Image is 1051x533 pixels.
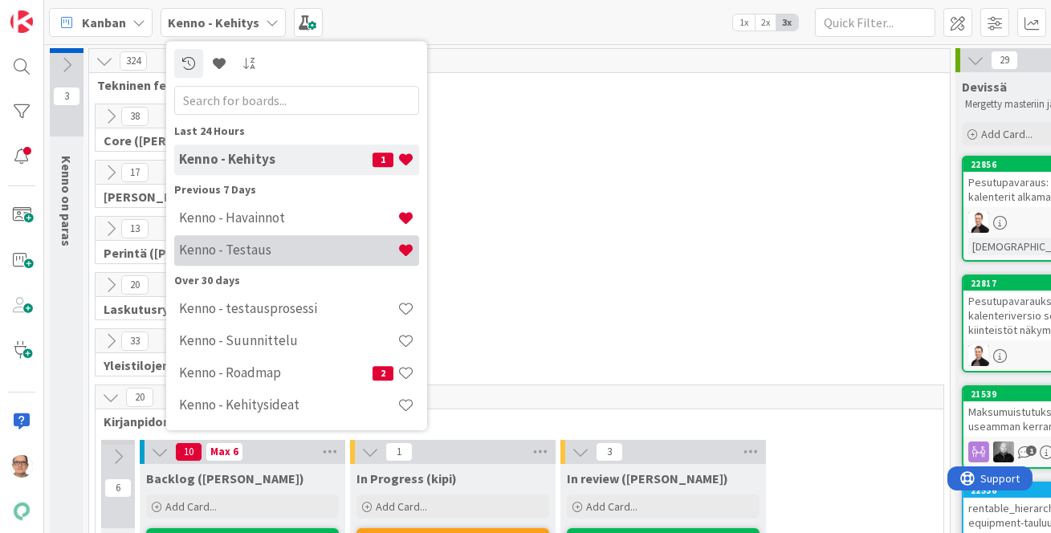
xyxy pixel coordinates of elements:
span: 20 [121,275,149,295]
span: 20 [126,388,153,407]
span: Yleistilojen sopimukset (Jaakko, VilleP, TommiL, Simo) [104,357,279,373]
img: Visit kanbanzone.com [10,10,33,33]
span: Backlog (kipi) [146,470,304,486]
h4: Kenno - Roadmap [179,364,373,380]
span: 10 [175,442,202,462]
span: 17 [121,163,149,182]
span: Add Card... [165,499,217,514]
h4: Kenno - Suunnittelu [179,332,397,348]
div: Over 30 days [174,272,419,289]
h4: Kenno - Kehitysideat [179,397,397,413]
div: Max 6 [210,448,238,456]
span: 13 [121,219,149,238]
span: Add Card... [376,499,427,514]
b: Kenno - Kehitys [168,14,259,31]
span: Kenno on paras [59,156,75,246]
span: In Progress (kipi) [356,470,457,486]
h4: Kenno - Havainnot [179,210,397,226]
span: Add Card... [981,127,1033,141]
span: Laskutusryhmä (Antti, Harri, Keijo) [104,301,279,317]
h4: Kenno - Kehitys [179,151,373,167]
span: 38 [121,107,149,126]
img: MV [993,441,1014,462]
span: 1 [373,153,393,167]
div: Previous 7 Days [174,181,419,198]
h4: Kenno - Testaus [179,242,397,258]
span: Support [34,2,73,22]
span: 3 [596,442,623,462]
h4: Kenno - testausprosessi [179,300,397,316]
img: avatar [10,500,33,523]
input: Quick Filter... [815,8,935,37]
img: PK [10,455,33,478]
span: 324 [120,51,147,71]
span: 29 [991,51,1018,70]
span: 1 [385,442,413,462]
img: VP [968,212,989,233]
span: 2 [373,366,393,380]
span: Devissä [962,79,1007,95]
span: 1 [1026,446,1037,456]
span: Perintä (Jaakko, PetriH, MikkoV, Pasi) [104,245,279,261]
span: Add Card... [586,499,638,514]
img: VP [968,345,989,366]
input: Search for boards... [174,86,419,115]
span: 6 [104,478,132,498]
span: 2x [755,14,776,31]
span: Kanban [82,13,126,32]
span: Core (Pasi, Jussi, JaakkoHä, Jyri, Leo, MikkoK, Väinö) [104,132,279,149]
span: 33 [121,332,149,351]
span: Halti (Sebastian, VilleH, Riikka, Antti, MikkoV, PetriH, PetriM) [104,189,279,205]
span: 1x [733,14,755,31]
span: 3 [53,87,80,106]
span: In review (kipi) [567,470,728,486]
span: Kirjanpidon korjaukset (Jussi, JaakkoHä) [104,413,923,429]
div: Last 24 Hours [174,123,419,140]
span: Tekninen feature suunnittelu ja toteutus [97,77,930,93]
span: 3x [776,14,798,31]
